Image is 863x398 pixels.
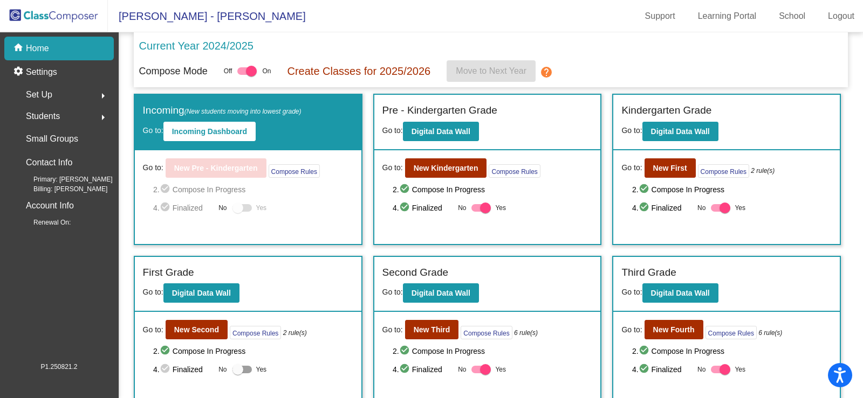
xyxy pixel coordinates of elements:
[639,201,652,214] mat-icon: check_circle
[224,66,232,76] span: Off
[495,363,506,376] span: Yes
[393,183,592,196] span: 2. Compose In Progress
[256,363,267,376] span: Yes
[153,345,353,358] span: 2. Compose In Progress
[160,201,173,214] mat-icon: check_circle
[735,363,745,376] span: Yes
[414,325,450,334] b: New Third
[26,109,60,124] span: Students
[456,66,526,75] span: Move to Next Year
[16,174,113,184] span: Primary: [PERSON_NAME]
[393,345,592,358] span: 2. Compose In Progress
[97,111,109,124] mat-icon: arrow_right
[172,289,231,297] b: Digital Data Wall
[689,8,765,25] a: Learning Portal
[403,283,479,303] button: Digital Data Wall
[489,164,540,178] button: Compose Rules
[160,345,173,358] mat-icon: check_circle
[143,126,163,135] span: Go to:
[153,183,353,196] span: 2. Compose In Progress
[160,363,173,376] mat-icon: check_circle
[163,283,239,303] button: Digital Data Wall
[819,8,863,25] a: Logout
[174,164,258,172] b: New Pre - Kindergarten
[770,8,814,25] a: School
[514,328,538,338] i: 6 rule(s)
[143,103,302,118] label: Incoming
[382,324,403,336] span: Go to:
[458,365,466,374] span: No
[632,363,692,376] span: 4. Finalized
[174,325,219,334] b: New Second
[393,363,453,376] span: 4. Finalized
[651,127,710,136] b: Digital Data Wall
[698,164,749,178] button: Compose Rules
[458,203,466,213] span: No
[645,320,703,339] button: New Fourth
[143,324,163,336] span: Go to:
[218,203,227,213] span: No
[382,126,403,135] span: Go to:
[256,201,267,214] span: Yes
[412,289,470,297] b: Digital Data Wall
[382,288,403,296] span: Go to:
[163,122,256,141] button: Incoming Dashboard
[97,89,109,102] mat-icon: arrow_right
[153,363,213,376] span: 4. Finalized
[636,8,684,25] a: Support
[653,164,687,172] b: New First
[403,122,479,141] button: Digital Data Wall
[26,87,52,102] span: Set Up
[218,365,227,374] span: No
[26,155,72,170] p: Contact Info
[751,166,775,176] i: 2 rule(s)
[26,66,57,79] p: Settings
[758,328,782,338] i: 6 rule(s)
[653,325,695,334] b: New Fourth
[697,365,706,374] span: No
[706,326,757,339] button: Compose Rules
[139,64,208,79] p: Compose Mode
[461,326,512,339] button: Compose Rules
[639,363,652,376] mat-icon: check_circle
[405,320,459,339] button: New Third
[495,201,506,214] span: Yes
[153,201,213,214] span: 4. Finalized
[287,63,430,79] p: Create Classes for 2025/2026
[184,108,302,115] span: (New students moving into lowest grade)
[143,265,194,281] label: First Grade
[414,164,478,172] b: New Kindergarten
[399,183,412,196] mat-icon: check_circle
[172,127,247,136] b: Incoming Dashboard
[269,164,320,178] button: Compose Rules
[26,198,74,213] p: Account Info
[143,162,163,173] span: Go to:
[13,42,26,55] mat-icon: home
[262,66,271,76] span: On
[382,162,403,173] span: Go to:
[230,326,281,339] button: Compose Rules
[16,218,71,227] span: Renewal On:
[621,265,676,281] label: Third Grade
[621,103,711,118] label: Kindergarten Grade
[621,324,642,336] span: Go to:
[621,126,642,135] span: Go to:
[393,201,453,214] span: 4. Finalized
[642,122,718,141] button: Digital Data Wall
[166,320,228,339] button: New Second
[139,38,254,54] p: Current Year 2024/2025
[540,66,553,79] mat-icon: help
[735,201,745,214] span: Yes
[26,42,49,55] p: Home
[621,162,642,173] span: Go to:
[632,183,832,196] span: 2. Compose In Progress
[639,345,652,358] mat-icon: check_circle
[166,158,266,178] button: New Pre - Kindergarten
[412,127,470,136] b: Digital Data Wall
[399,201,412,214] mat-icon: check_circle
[645,158,696,178] button: New First
[399,345,412,358] mat-icon: check_circle
[405,158,487,178] button: New Kindergarten
[632,345,832,358] span: 2. Compose In Progress
[642,283,718,303] button: Digital Data Wall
